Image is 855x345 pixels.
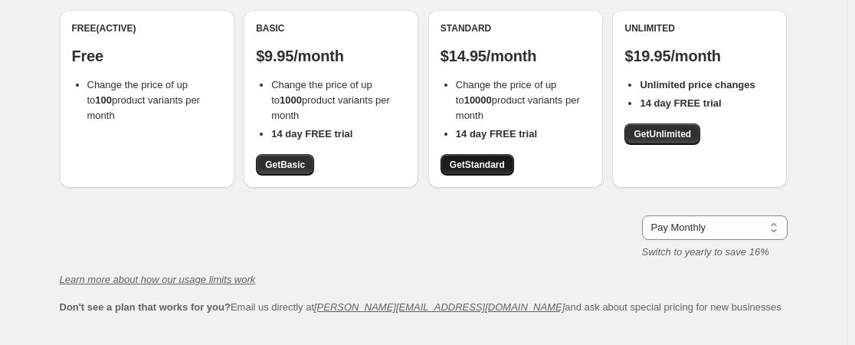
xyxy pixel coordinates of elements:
[256,154,314,176] a: GetBasic
[640,97,721,109] b: 14 day FREE trial
[60,301,231,313] b: Don't see a plan that works for you?
[441,47,591,65] p: $14.95/month
[634,128,691,140] span: Get Unlimited
[456,79,580,121] span: Change the price of up to product variants per month
[87,79,200,121] span: Change the price of up to product variants per month
[464,94,492,106] b: 10000
[256,47,406,65] p: $9.95/month
[72,47,222,65] p: Free
[60,301,781,313] span: Email us directly at and ask about special pricing for new businesses
[450,159,505,171] span: Get Standard
[256,22,406,34] div: Basic
[624,47,775,65] p: $19.95/month
[60,274,256,285] a: Learn more about how our usage limits work
[271,79,390,121] span: Change the price of up to product variants per month
[441,154,514,176] a: GetStandard
[640,79,755,90] b: Unlimited price changes
[265,159,305,171] span: Get Basic
[624,123,700,145] a: GetUnlimited
[456,128,537,140] b: 14 day FREE trial
[441,22,591,34] div: Standard
[624,22,775,34] div: Unlimited
[314,301,565,313] a: [PERSON_NAME][EMAIL_ADDRESS][DOMAIN_NAME]
[72,22,222,34] div: Free (Active)
[642,246,769,258] i: Switch to yearly to save 16%
[280,94,302,106] b: 1000
[95,94,112,106] b: 100
[271,128,352,140] b: 14 day FREE trial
